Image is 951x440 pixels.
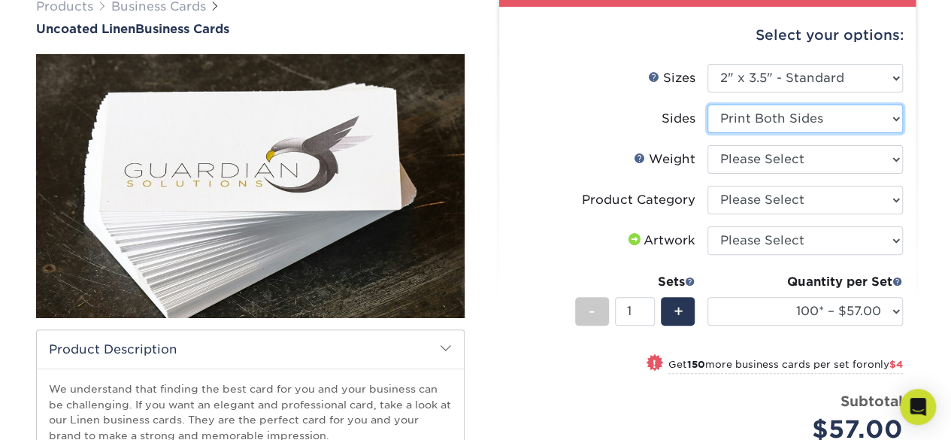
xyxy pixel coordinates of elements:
[707,273,903,291] div: Quantity per Set
[900,389,936,425] div: Open Intercom Messenger
[889,359,903,370] span: $4
[36,22,135,36] span: Uncoated Linen
[653,356,656,372] span: !
[668,359,903,374] small: Get more business cards per set for
[625,232,695,250] div: Artwork
[589,300,595,323] span: -
[673,300,683,323] span: +
[687,359,705,370] strong: 150
[634,150,695,168] div: Weight
[575,273,695,291] div: Sets
[36,22,465,36] h1: Business Cards
[37,330,464,369] h2: Product Description
[868,359,903,370] span: only
[4,394,128,435] iframe: Google Customer Reviews
[582,191,695,209] div: Product Category
[662,110,695,128] div: Sides
[648,69,695,87] div: Sizes
[36,22,465,36] a: Uncoated LinenBusiness Cards
[511,7,904,64] div: Select your options:
[840,393,903,409] strong: Subtotal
